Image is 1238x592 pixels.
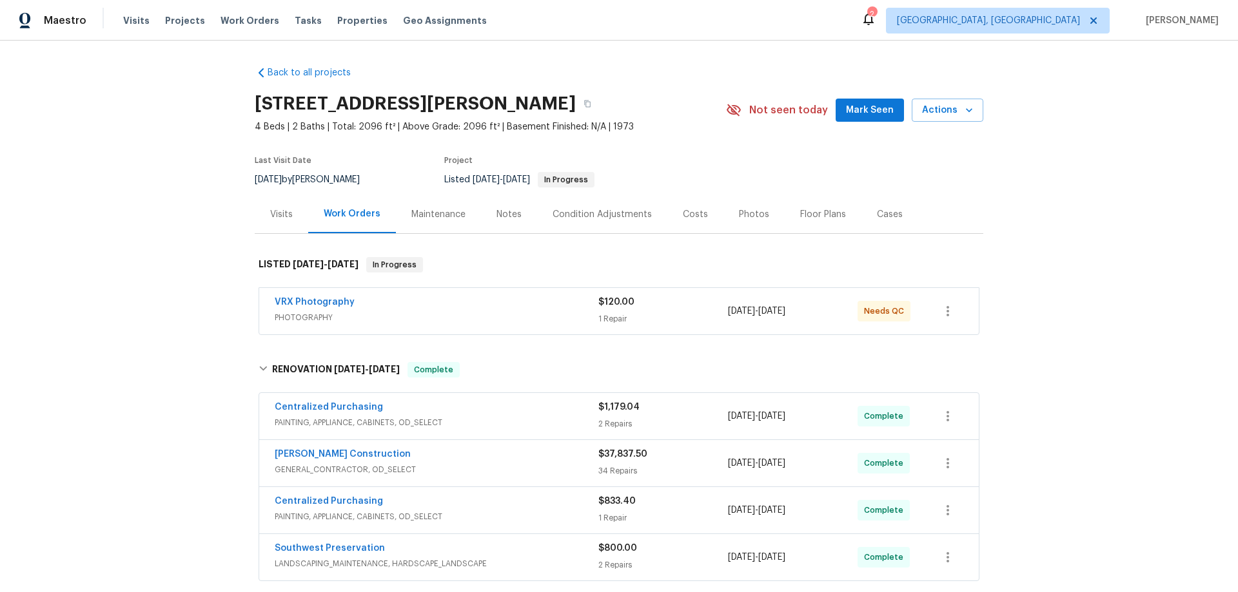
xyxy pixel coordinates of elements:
[293,260,359,269] span: -
[728,307,755,316] span: [DATE]
[221,14,279,27] span: Work Orders
[255,244,983,285] div: LISTED [DATE]-[DATE]In Progress
[864,551,909,564] span: Complete
[758,412,785,421] span: [DATE]
[539,176,593,184] span: In Progress
[255,120,726,133] span: 4 Beds | 2 Baths | Total: 2096 ft² | Above Grade: 2096 ft² | Basement Finished: N/A | 1973
[864,305,909,318] span: Needs QC
[728,553,755,562] span: [DATE]
[275,403,383,412] a: Centralized Purchasing
[553,208,652,221] div: Condition Adjustments
[728,457,785,470] span: -
[598,511,728,524] div: 1 Repair
[275,463,598,476] span: GENERAL_CONTRACTOR, OD_SELECT
[836,99,904,122] button: Mark Seen
[758,506,785,515] span: [DATE]
[403,14,487,27] span: Geo Assignments
[324,207,380,220] div: Work Orders
[728,506,755,515] span: [DATE]
[897,14,1080,27] span: [GEOGRAPHIC_DATA], [GEOGRAPHIC_DATA]
[409,363,458,376] span: Complete
[864,457,909,470] span: Complete
[683,208,708,221] div: Costs
[598,544,637,553] span: $800.00
[846,102,894,119] span: Mark Seen
[293,260,324,269] span: [DATE]
[598,298,634,307] span: $120.00
[867,8,876,21] div: 2
[270,208,293,221] div: Visits
[728,459,755,468] span: [DATE]
[728,412,755,421] span: [DATE]
[275,497,383,506] a: Centralized Purchasing
[473,175,500,184] span: [DATE]
[749,104,828,117] span: Not seen today
[728,410,785,423] span: -
[496,208,522,221] div: Notes
[275,450,411,459] a: [PERSON_NAME] Construction
[800,208,846,221] div: Floor Plans
[255,66,378,79] a: Back to all projects
[275,544,385,553] a: Southwest Preservation
[758,459,785,468] span: [DATE]
[444,157,473,164] span: Project
[295,16,322,25] span: Tasks
[255,157,311,164] span: Last Visit Date
[473,175,530,184] span: -
[272,362,400,377] h6: RENOVATION
[259,257,359,272] h6: LISTED
[275,311,598,324] span: PHOTOGRAPHY
[503,175,530,184] span: [DATE]
[728,305,785,318] span: -
[598,312,728,325] div: 1 Repair
[758,553,785,562] span: [DATE]
[444,175,594,184] span: Listed
[334,365,365,374] span: [DATE]
[598,450,647,459] span: $37,837.50
[728,551,785,564] span: -
[275,298,355,307] a: VRX Photography
[598,403,640,412] span: $1,179.04
[275,557,598,570] span: LANDSCAPING_MAINTENANCE, HARDSCAPE_LANDSCAPE
[598,417,728,430] div: 2 Repairs
[739,208,769,221] div: Photos
[922,102,973,119] span: Actions
[275,510,598,523] span: PAINTING, APPLIANCE, CABINETS, OD_SELECT
[255,349,983,390] div: RENOVATION [DATE]-[DATE]Complete
[334,365,400,374] span: -
[598,497,636,506] span: $833.40
[275,416,598,429] span: PAINTING, APPLIANCE, CABINETS, OD_SELECT
[598,559,728,571] div: 2 Repairs
[165,14,205,27] span: Projects
[337,14,388,27] span: Properties
[598,464,728,477] div: 34 Repairs
[369,365,400,374] span: [DATE]
[255,97,576,110] h2: [STREET_ADDRESS][PERSON_NAME]
[864,504,909,517] span: Complete
[912,99,983,122] button: Actions
[44,14,86,27] span: Maestro
[758,307,785,316] span: [DATE]
[1141,14,1219,27] span: [PERSON_NAME]
[123,14,150,27] span: Visits
[255,172,375,187] div: by [PERSON_NAME]
[328,260,359,269] span: [DATE]
[864,410,909,423] span: Complete
[368,258,422,271] span: In Progress
[877,208,903,221] div: Cases
[728,504,785,517] span: -
[255,175,282,184] span: [DATE]
[411,208,466,221] div: Maintenance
